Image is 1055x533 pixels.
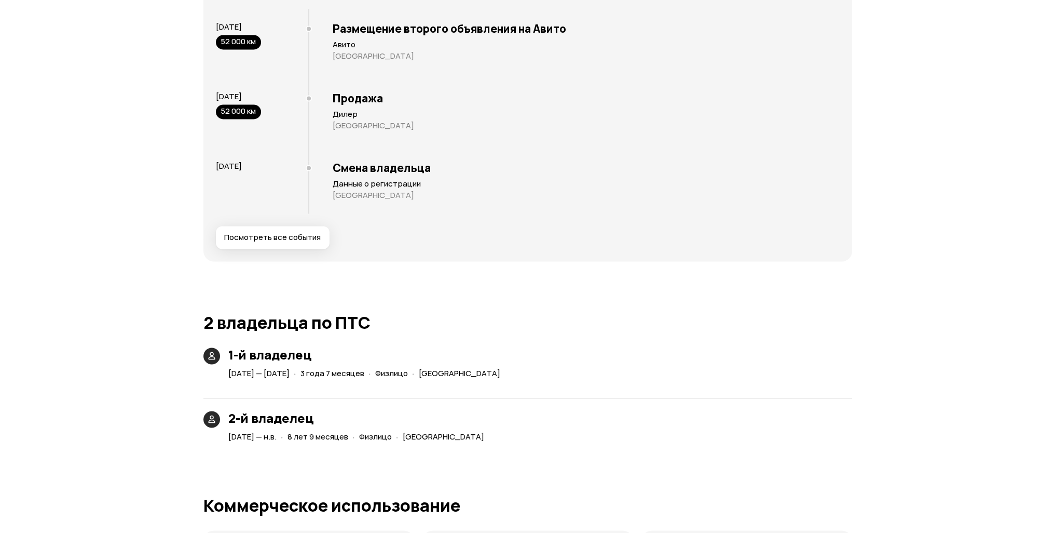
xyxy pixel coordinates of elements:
[333,179,840,189] p: Данные о регистрации
[216,226,330,249] button: Посмотреть все события
[333,190,840,201] p: [GEOGRAPHIC_DATA]
[216,104,261,119] div: 52 000 км
[359,431,392,442] span: Физлицо
[333,22,840,35] h3: Размещение второго объявления на Авито
[228,431,277,442] span: [DATE] — н.в.
[216,161,242,171] span: [DATE]
[287,431,348,442] span: 8 лет 9 месяцев
[203,313,852,332] h1: 2 владельца по ПТС
[368,365,371,382] span: ·
[333,109,840,119] p: Дилер
[375,368,408,379] span: Физлицо
[228,348,504,362] h3: 1-й владелец
[224,232,321,243] span: Посмотреть все события
[333,39,840,50] p: Авито
[281,428,283,445] span: ·
[333,51,840,61] p: [GEOGRAPHIC_DATA]
[333,91,840,105] h3: Продажа
[203,496,852,515] h1: Коммерческое использование
[333,161,840,175] h3: Смена владельца
[403,431,484,442] span: [GEOGRAPHIC_DATA]
[333,121,840,131] p: [GEOGRAPHIC_DATA]
[228,411,488,425] h3: 2-й владелец
[228,368,290,379] span: [DATE] — [DATE]
[419,368,500,379] span: [GEOGRAPHIC_DATA]
[300,368,364,379] span: 3 года 7 месяцев
[294,365,296,382] span: ·
[412,365,415,382] span: ·
[216,91,242,102] span: [DATE]
[396,428,399,445] span: ·
[216,21,242,32] span: [DATE]
[216,35,261,49] div: 52 000 км
[352,428,355,445] span: ·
